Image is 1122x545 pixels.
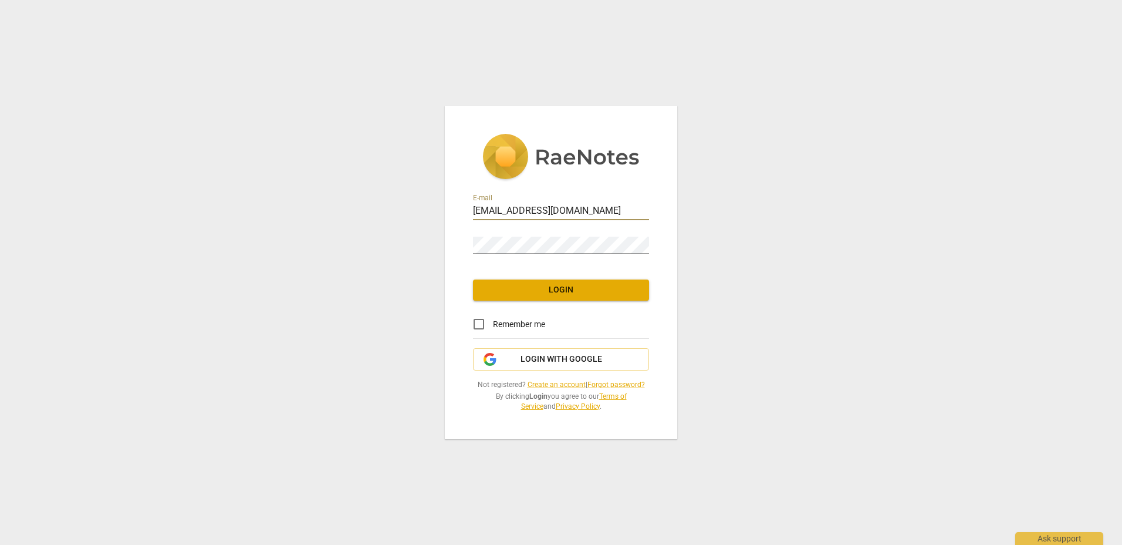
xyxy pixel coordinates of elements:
[473,392,649,411] span: By clicking you agree to our and .
[528,381,586,389] a: Create an account
[482,134,640,182] img: 5ac2273c67554f335776073100b6d88f.svg
[473,195,492,202] label: E-mail
[473,280,649,301] button: Login
[473,380,649,390] span: Not registered? |
[1015,532,1103,545] div: Ask support
[521,354,602,365] span: Login with Google
[556,402,600,411] a: Privacy Policy
[587,381,645,389] a: Forgot password?
[493,318,545,331] span: Remember me
[473,348,649,371] button: Login with Google
[521,392,627,411] a: Terms of Service
[482,284,640,296] span: Login
[529,392,548,401] b: Login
